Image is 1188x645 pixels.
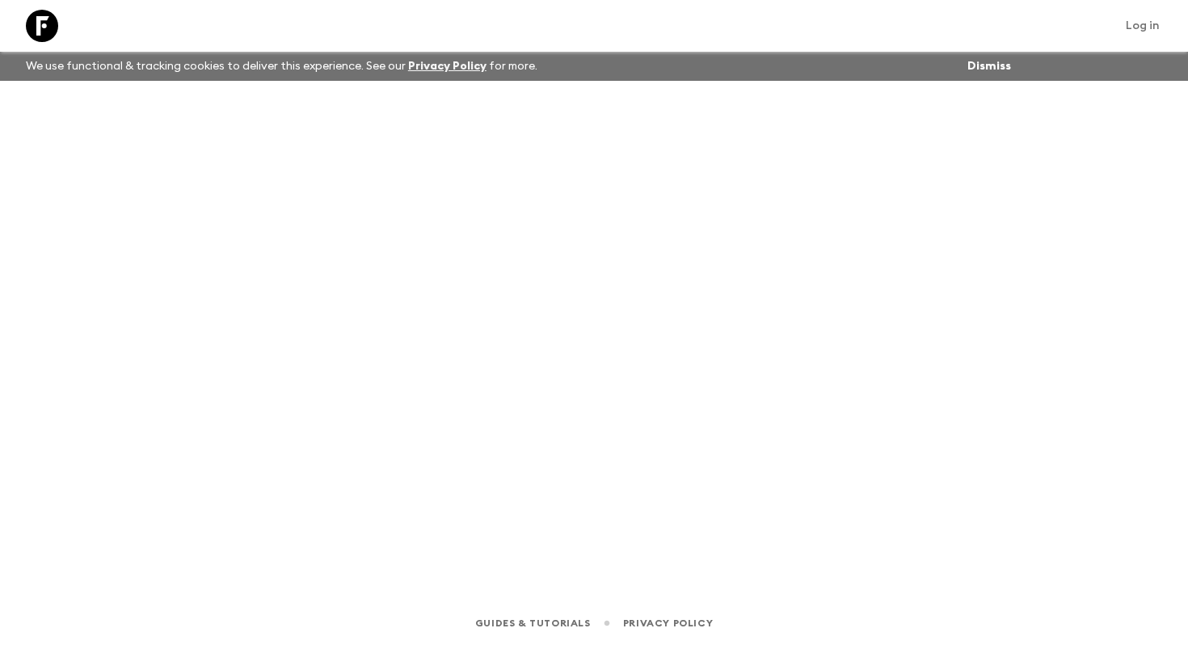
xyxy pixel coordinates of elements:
a: Log in [1117,15,1169,37]
a: Guides & Tutorials [475,614,591,632]
button: Dismiss [963,55,1015,78]
a: Privacy Policy [408,61,487,72]
a: Privacy Policy [623,614,713,632]
p: We use functional & tracking cookies to deliver this experience. See our for more. [19,52,544,81]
